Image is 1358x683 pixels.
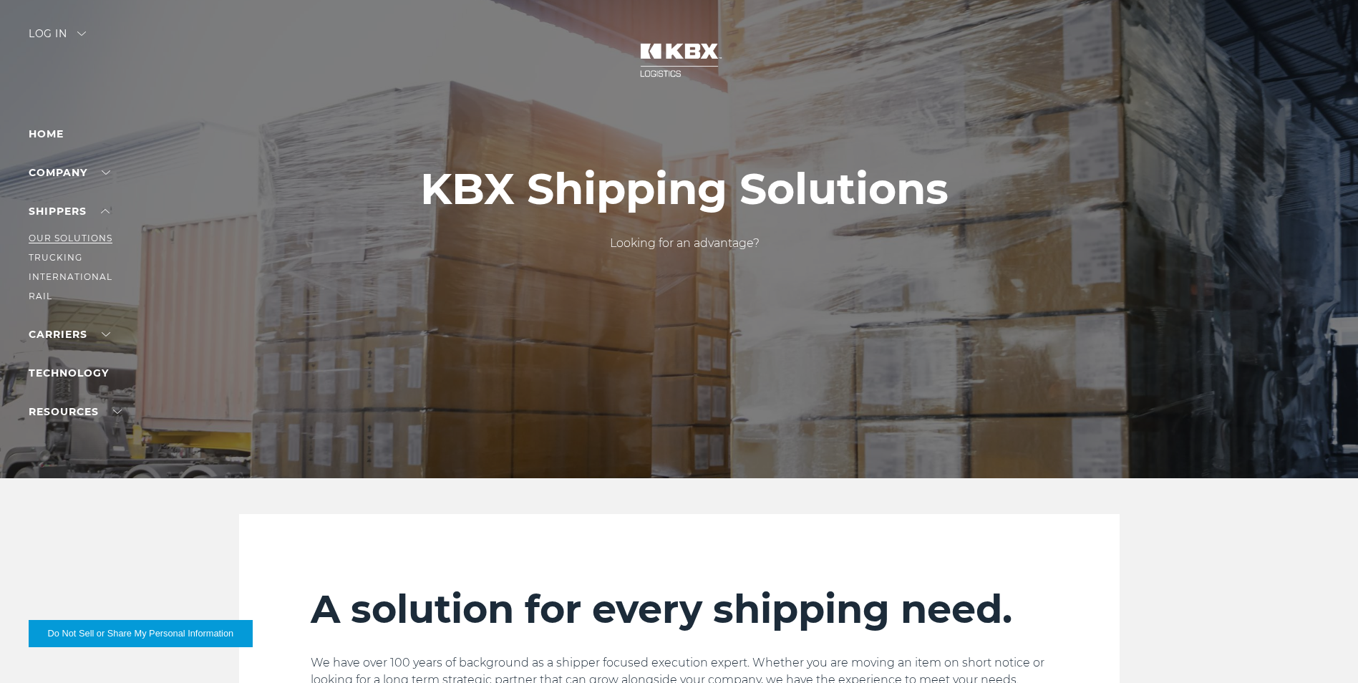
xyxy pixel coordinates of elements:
a: Our Solutions [29,233,112,243]
h1: KBX Shipping Solutions [420,165,949,213]
a: RAIL [29,291,52,301]
h2: A solution for every shipping need. [311,586,1048,633]
a: RESOURCES [29,405,122,418]
button: Do Not Sell or Share My Personal Information [29,620,253,647]
img: arrow [77,32,86,36]
a: International [29,271,112,282]
a: Trucking [29,252,82,263]
a: Technology [29,367,109,379]
a: Company [29,166,110,179]
a: SHIPPERS [29,205,110,218]
a: Home [29,127,64,140]
a: Carriers [29,328,110,341]
div: Log in [29,29,86,49]
img: kbx logo [626,29,733,92]
p: Looking for an advantage? [420,235,949,252]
